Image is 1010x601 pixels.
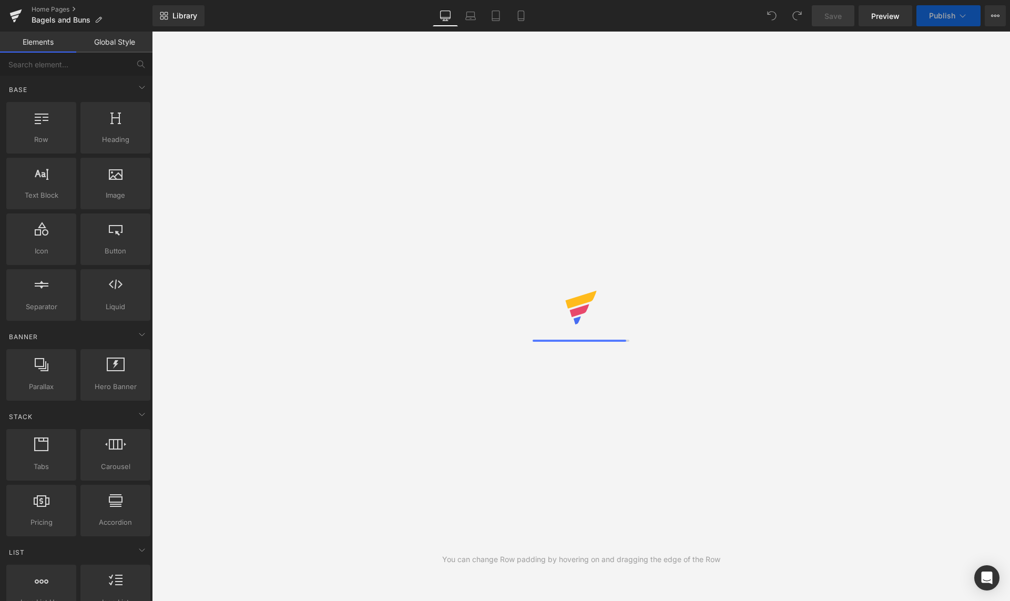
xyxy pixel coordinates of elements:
div: Open Intercom Messenger [974,565,999,590]
a: Tablet [483,5,508,26]
span: Icon [9,246,73,257]
span: Image [84,190,147,201]
span: Stack [8,412,34,422]
span: Liquid [84,301,147,312]
span: Pricing [9,517,73,528]
span: Base [8,85,28,95]
span: Row [9,134,73,145]
span: Publish [929,12,955,20]
span: Hero Banner [84,381,147,392]
a: Desktop [433,5,458,26]
span: Library [172,11,197,21]
span: Parallax [9,381,73,392]
span: Carousel [84,461,147,472]
a: New Library [152,5,205,26]
a: Global Style [76,32,152,53]
span: Heading [84,134,147,145]
a: Preview [859,5,912,26]
span: Tabs [9,461,73,472]
button: More [985,5,1006,26]
button: Redo [787,5,808,26]
button: Undo [761,5,782,26]
span: List [8,547,26,557]
span: Save [824,11,842,22]
span: Accordion [84,517,147,528]
span: Separator [9,301,73,312]
button: Publish [916,5,981,26]
a: Mobile [508,5,534,26]
span: Button [84,246,147,257]
a: Home Pages [32,5,152,14]
a: Laptop [458,5,483,26]
span: Text Block [9,190,73,201]
div: You can change Row padding by hovering on and dragging the edge of the Row [442,554,720,565]
span: Banner [8,332,39,342]
span: Preview [871,11,900,22]
span: Bagels and Buns [32,16,90,24]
